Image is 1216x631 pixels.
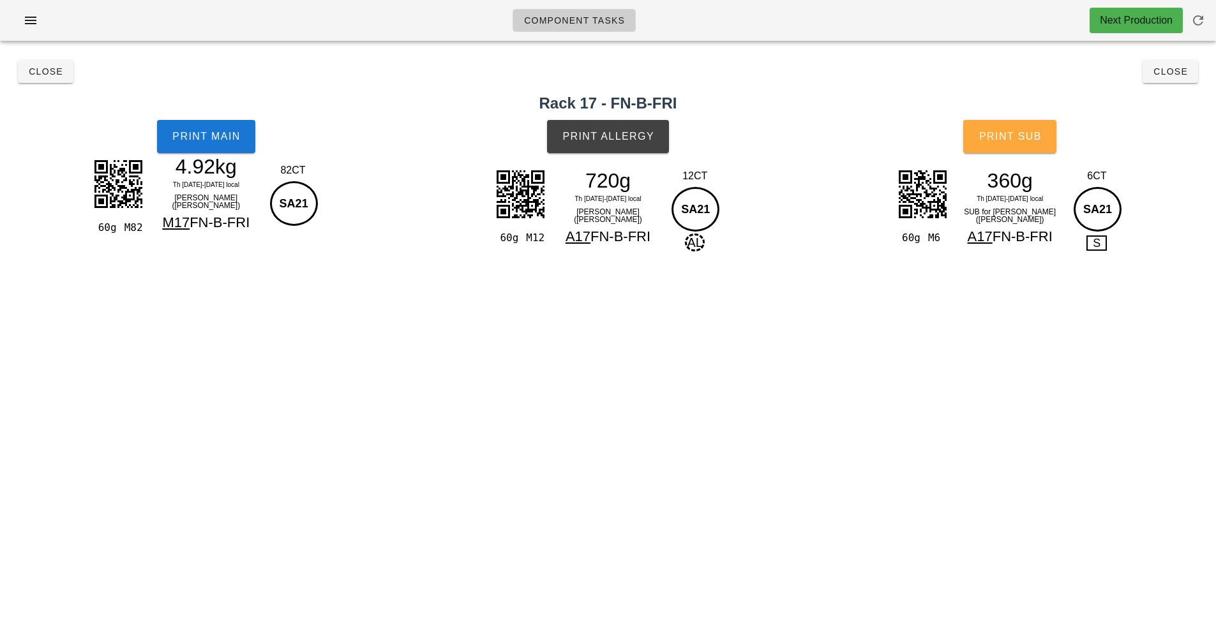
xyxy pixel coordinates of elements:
div: [PERSON_NAME] ([PERSON_NAME]) [151,191,262,212]
img: bkKfNUOW62fqj2aEND2kiQaoxBVFcQiiE8TtURjCMCZ98o0K2mFZAJXQc2QST5+UO0ls18Kn83eh5iQVwROV0gVCZ7nCzJ3FG... [488,162,552,226]
button: Close [18,60,73,83]
div: 4.92kg [151,157,262,176]
div: 360g [954,171,1065,190]
button: Print Allergy [547,120,669,153]
span: Th [DATE]-[DATE] local [173,181,239,188]
div: SUB for [PERSON_NAME] ([PERSON_NAME]) [954,205,1065,226]
span: Print Allergy [562,131,654,142]
span: S [1086,235,1107,251]
img: DUlRiYG4nCFdrMg5TTMkhdxXgSWXtS+dnBxAhvVAAAkgwyowLJ0wJIAMq8CwdMKQADKsAsPSCUMCyLAKDEvnC0FTgD6+CBYwA... [86,152,150,216]
button: Print Sub [963,120,1056,153]
div: 60g [93,219,119,236]
div: 6CT [1070,168,1123,184]
div: SA21 [270,181,318,226]
div: 60g [897,230,923,246]
div: M12 [521,230,547,246]
button: Close [1143,60,1198,83]
div: 720g [553,171,664,190]
div: [PERSON_NAME] ([PERSON_NAME]) [553,205,664,226]
span: Print Main [172,131,241,142]
div: 12CT [668,168,721,184]
button: Print Main [157,120,255,153]
div: M6 [923,230,949,246]
span: Close [28,66,63,77]
span: Print Sub [979,131,1042,142]
h2: Rack 17 - FN-B-FRI [8,92,1208,115]
span: FN-B-FRI [993,228,1053,244]
span: AL [685,234,704,251]
span: A17 [968,228,993,244]
span: M17 [162,214,190,230]
span: Th [DATE]-[DATE] local [977,195,1043,202]
span: Close [1153,66,1188,77]
a: Component Tasks [513,9,636,32]
span: FN-B-FRI [190,214,250,230]
span: FN-B-FRI [590,228,650,244]
div: 82CT [267,163,320,178]
div: Next Production [1100,13,1173,28]
span: Component Tasks [523,15,625,26]
div: 60g [495,230,521,246]
span: A17 [566,228,590,244]
div: SA21 [1074,187,1122,232]
div: SA21 [672,187,719,232]
div: M82 [119,219,146,236]
span: Th [DATE]-[DATE] local [574,195,641,202]
img: IV+s9hASAXPQcO+qzJKFIzan2JfYfYuJKlrphAHmdMq0MIbVF7YIq+qvjEqdrItlPWnXC3gBColSsISCrChJAAsjff73bJTvq... [890,162,954,226]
